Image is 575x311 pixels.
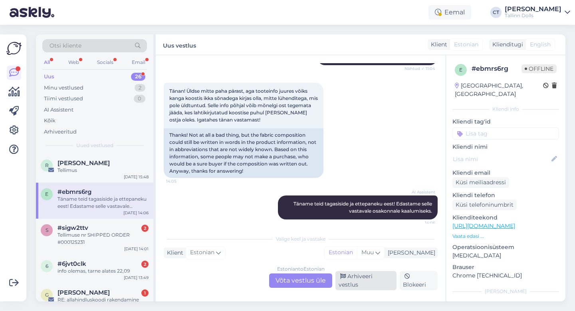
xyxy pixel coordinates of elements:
div: CT [490,7,502,18]
span: #sigw2ttv [57,224,88,231]
div: [DATE] 13:49 [124,275,149,281]
p: [MEDICAL_DATA] [452,251,559,260]
p: Klienditeekond [452,213,559,222]
div: info olemas, tarne alates 22,09 [57,267,149,275]
div: Estonian to Estonian [277,265,325,273]
div: 1 [141,289,149,297]
span: s [46,227,48,233]
p: Vaata edasi ... [452,233,559,240]
div: # ebmrs6rg [472,64,521,74]
div: Arhiveeritud [44,128,77,136]
div: 2 [141,225,149,232]
div: All [42,57,52,68]
div: Minu vestlused [44,84,83,92]
div: 26 [131,73,145,81]
p: Kliendi email [452,169,559,177]
span: Tänan! Üldse mitte paha pärast, aga tooteinfo juures võiks kanga koostis ikka sõnadega kirjas oll... [169,88,319,123]
div: Estonian [325,247,357,259]
div: [GEOGRAPHIC_DATA], [GEOGRAPHIC_DATA] [455,82,543,98]
span: AI Assistent [405,189,435,195]
div: Valige keel ja vastake [164,235,438,243]
div: Küsi telefoninumbrit [452,199,517,210]
a: [PERSON_NAME]Tallinn Dolls [505,6,570,19]
span: Estonian [454,40,478,49]
img: Askly Logo [6,41,22,56]
div: Klient [428,40,447,49]
a: [URL][DOMAIN_NAME] [452,222,515,229]
span: Täname teid tagasiside ja ettepaneku eest! Edastame selle vastavale osakonnale kaalumiseks. [293,201,433,214]
div: [DATE] 15:48 [124,174,149,180]
span: Gärt Oselin [57,289,110,296]
p: Kliendi nimi [452,143,559,151]
div: Email [130,57,147,68]
span: 14:06 [405,220,435,226]
div: Küsi meiliaadressi [452,177,509,188]
p: Kliendi tag'id [452,118,559,126]
label: Uus vestlus [163,39,196,50]
div: Kliendi info [452,106,559,113]
span: Otsi kliente [50,42,81,50]
div: Tallinn Dolls [505,12,561,19]
div: 2 [135,84,145,92]
span: Nähtud ✓ 11:04 [404,66,435,72]
div: 2 [141,261,149,268]
span: Estonian [190,248,214,257]
span: Reeli Tepp [57,159,110,167]
span: 6 [46,263,48,269]
div: [PERSON_NAME] [452,288,559,295]
div: Tellimus [57,167,149,174]
div: 0 [134,95,145,103]
span: #6jvt0clk [57,260,86,267]
span: e [459,67,462,73]
div: [PERSON_NAME] [505,6,561,12]
span: English [530,40,551,49]
input: Lisa tag [452,128,559,140]
div: Uus [44,73,54,81]
input: Lisa nimi [453,155,550,163]
p: Chrome [TECHNICAL_ID] [452,271,559,280]
div: [PERSON_NAME] [385,249,435,257]
span: Muu [361,249,374,256]
div: Kõik [44,117,56,125]
div: [DATE] 14:06 [123,210,149,216]
span: e [45,191,48,197]
p: Kliendi telefon [452,191,559,199]
div: Võta vestlus üle [269,273,332,288]
div: Thanks! Not at all a bad thing, but the fabric composition could still be written in words in the... [164,128,323,178]
div: Klient [164,249,183,257]
div: Tellimuse nr SHIPPED ORDER #000125231 [57,231,149,246]
span: Offline [521,64,557,73]
span: R [45,162,49,168]
div: [DATE] 14:01 [124,246,149,252]
div: Klienditugi [489,40,523,49]
div: Täname teid tagasiside ja ettepaneku eest! Edastame selle vastavale osakonnale kaalumiseks. [57,195,149,210]
div: RE: allahindluskoodi rakendamine [57,296,149,303]
span: #ebmrs6rg [57,188,91,195]
p: Märkmed [452,300,559,308]
div: Web [67,57,81,68]
p: Operatsioonisüsteem [452,243,559,251]
div: Blokeeri [400,271,438,290]
span: G [45,292,49,298]
div: Arhiveeri vestlus [335,271,397,290]
span: 14:05 [166,178,196,184]
div: AI Assistent [44,106,73,114]
span: Uued vestlused [76,142,113,149]
div: Eemal [428,5,471,20]
div: Tiimi vestlused [44,95,83,103]
p: Brauser [452,263,559,271]
div: Socials [95,57,115,68]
